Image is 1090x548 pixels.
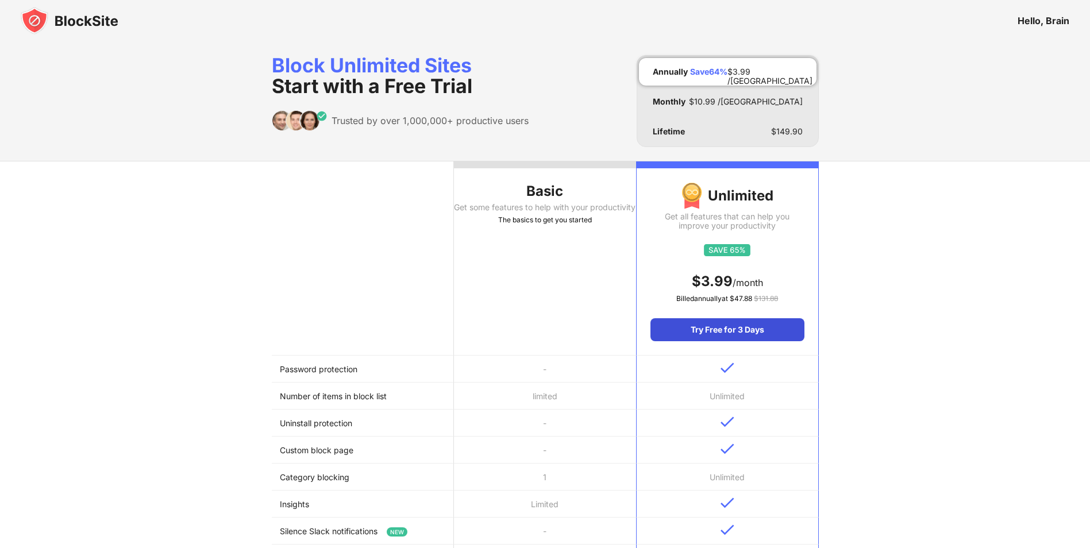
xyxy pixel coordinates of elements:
[332,115,529,126] div: Trusted by over 1,000,000+ productive users
[272,74,472,98] span: Start with a Free Trial
[653,127,685,136] div: Lifetime
[721,416,734,427] img: v-blue.svg
[650,272,804,291] div: /month
[771,127,803,136] div: $ 149.90
[454,437,636,464] td: -
[454,182,636,200] div: Basic
[272,518,454,545] td: Silence Slack notifications
[653,67,688,76] div: Annually
[454,491,636,518] td: Limited
[650,318,804,341] div: Try Free for 3 Days
[272,110,328,131] img: trusted-by.svg
[272,356,454,383] td: Password protection
[721,524,734,535] img: v-blue.svg
[272,55,529,97] div: Block Unlimited Sites
[454,214,636,226] div: The basics to get you started
[727,67,812,76] div: $ 3.99 /[GEOGRAPHIC_DATA]
[272,383,454,410] td: Number of items in block list
[272,464,454,491] td: Category blocking
[721,497,734,508] img: v-blue.svg
[754,294,778,303] span: $ 131.88
[387,527,407,537] span: NEW
[272,410,454,437] td: Uninstall protection
[636,464,818,491] td: Unlimited
[454,464,636,491] td: 1
[272,437,454,464] td: Custom block page
[21,7,118,34] img: blocksite-icon-black.svg
[681,182,702,210] img: img-premium-medal
[650,212,804,230] div: Get all features that can help you improve your productivity
[454,410,636,437] td: -
[454,383,636,410] td: limited
[690,67,727,76] div: Save 64 %
[454,356,636,383] td: -
[721,362,734,373] img: v-blue.svg
[704,244,750,256] img: save65.svg
[721,443,734,454] img: v-blue.svg
[636,383,818,410] td: Unlimited
[692,273,733,290] span: $ 3.99
[272,491,454,518] td: Insights
[1018,15,1069,26] div: Hello, Brain
[653,97,685,106] div: Monthly
[689,97,803,106] div: $ 10.99 /[GEOGRAPHIC_DATA]
[454,518,636,545] td: -
[454,203,636,212] div: Get some features to help with your productivity
[650,182,804,210] div: Unlimited
[650,293,804,304] div: Billed annually at $ 47.88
